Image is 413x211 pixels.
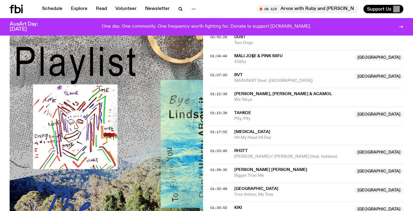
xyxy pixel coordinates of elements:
span: 01:15:39 [210,110,227,115]
span: MALI JO$E & Pink Siifu [234,54,283,58]
a: Schedule [38,5,66,13]
button: 01:32:49 [210,187,227,191]
button: 01:35:52 [210,206,227,209]
span: [PERSON_NAME], [PERSON_NAME] & Acamol [234,92,332,96]
span: Two Dogs [234,40,404,46]
span: BVT [234,73,243,77]
span: dust [234,35,246,39]
button: 00:55:29 [210,36,227,39]
button: Support Us [363,5,403,13]
span: 01:35:52 [210,205,227,210]
button: 01:17:52 [210,130,227,134]
span: Hit My Head All Day [234,135,404,141]
span: Your Ashes, My Tree [234,192,351,197]
span: 432hz [234,59,351,65]
span: 01:32:49 [210,186,227,191]
button: 01:15:39 [210,111,227,115]
span: Support Us [367,6,391,12]
span: [PERSON_NAME] [PERSON_NAME] [234,168,307,172]
span: 01:28:35 [210,167,227,172]
a: Read [92,5,111,13]
span: 01:12:39 [210,92,227,96]
button: 01:28:35 [210,168,227,172]
button: 01:04:44 [210,54,227,58]
span: Wa Tahya [234,97,404,103]
span: Rh3tt [234,149,248,153]
span: 01:23:45 [210,148,227,153]
a: Volunteer [112,5,140,13]
span: Bigger Than Me [234,173,351,178]
span: 01:04:44 [210,54,227,58]
span: Pity, Pity [234,116,351,122]
span: [GEOGRAPHIC_DATA] [354,73,403,79]
a: Newsletter [141,5,173,13]
span: Tahkoe [234,111,251,115]
span: kiki [234,206,242,210]
span: [GEOGRAPHIC_DATA] [354,149,403,155]
span: MASUNGIT (feat. [GEOGRAPHIC_DATA]) [234,78,351,84]
span: 01:07:20 [210,73,227,77]
button: On AirArvos with Ruby and [PERSON_NAME] [257,5,359,13]
p: One day. One community. One frequency worth fighting for. Donate to support [DOMAIN_NAME]. [102,24,311,29]
span: [GEOGRAPHIC_DATA] [354,168,403,174]
h3: AusArt Day: [DATE] [10,22,48,32]
button: 01:23:45 [210,149,227,153]
button: 01:07:20 [210,73,227,77]
span: [PERSON_NAME] n' [PERSON_NAME] (feat. farbless) [234,154,351,160]
span: 01:17:52 [210,129,227,134]
span: [MEDICAL_DATA] [234,130,270,134]
a: Explore [67,5,91,13]
span: [GEOGRAPHIC_DATA] [354,187,403,193]
button: 01:12:39 [210,92,227,96]
span: [GEOGRAPHIC_DATA] [354,111,403,117]
span: [GEOGRAPHIC_DATA] [354,54,403,61]
span: [GEOGRAPHIC_DATA] [234,187,278,191]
